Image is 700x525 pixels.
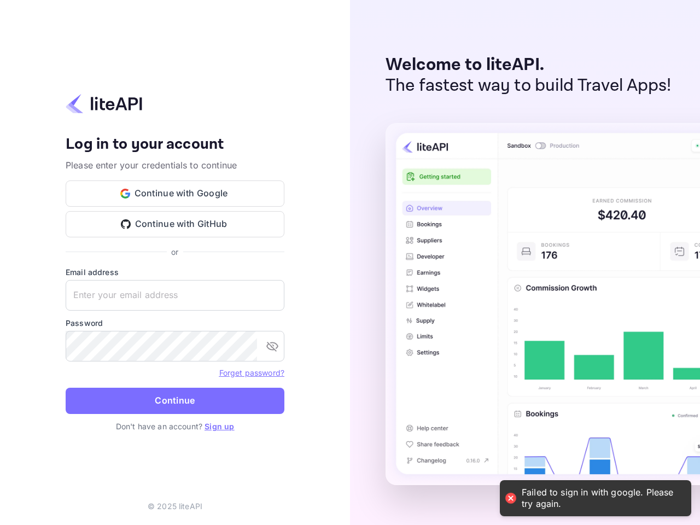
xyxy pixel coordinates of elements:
img: liteapi [66,93,142,114]
p: or [171,246,178,258]
button: Continue with GitHub [66,211,284,237]
button: Continue with Google [66,180,284,207]
a: Sign up [205,422,234,431]
p: Welcome to liteAPI. [386,55,672,75]
label: Email address [66,266,284,278]
a: Forget password? [219,368,284,377]
p: Don't have an account? [66,421,284,432]
label: Password [66,317,284,329]
button: toggle password visibility [261,335,283,357]
a: Forget password? [219,367,284,378]
button: Continue [66,388,284,414]
p: © 2025 liteAPI [148,500,202,512]
p: The fastest way to build Travel Apps! [386,75,672,96]
div: Failed to sign in with google. Please try again. [522,487,680,510]
h4: Log in to your account [66,135,284,154]
input: Enter your email address [66,280,284,311]
p: Please enter your credentials to continue [66,159,284,172]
